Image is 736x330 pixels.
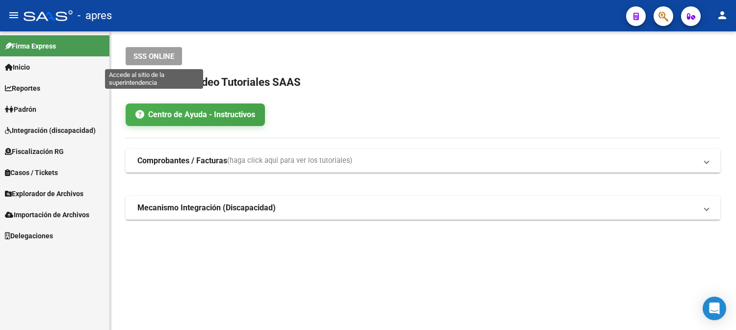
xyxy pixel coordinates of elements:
[137,155,227,166] strong: Comprobantes / Facturas
[126,103,265,126] a: Centro de Ayuda - Instructivos
[5,188,83,199] span: Explorador de Archivos
[8,9,20,21] mat-icon: menu
[126,73,720,92] h2: Instructivos y Video Tutoriales SAAS
[126,149,720,173] mat-expansion-panel-header: Comprobantes / Facturas(haga click aquí para ver los tutoriales)
[126,196,720,220] mat-expansion-panel-header: Mecanismo Integración (Discapacidad)
[78,5,112,26] span: - apres
[126,47,182,65] button: SSS ONLINE
[227,155,352,166] span: (haga click aquí para ver los tutoriales)
[5,83,40,94] span: Reportes
[5,104,36,115] span: Padrón
[5,146,64,157] span: Fiscalización RG
[5,167,58,178] span: Casos / Tickets
[5,125,96,136] span: Integración (discapacidad)
[137,203,276,213] strong: Mecanismo Integración (Discapacidad)
[5,41,56,51] span: Firma Express
[716,9,728,21] mat-icon: person
[703,297,726,320] div: Open Intercom Messenger
[5,209,89,220] span: Importación de Archivos
[5,62,30,73] span: Inicio
[5,230,53,241] span: Delegaciones
[133,52,174,61] span: SSS ONLINE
